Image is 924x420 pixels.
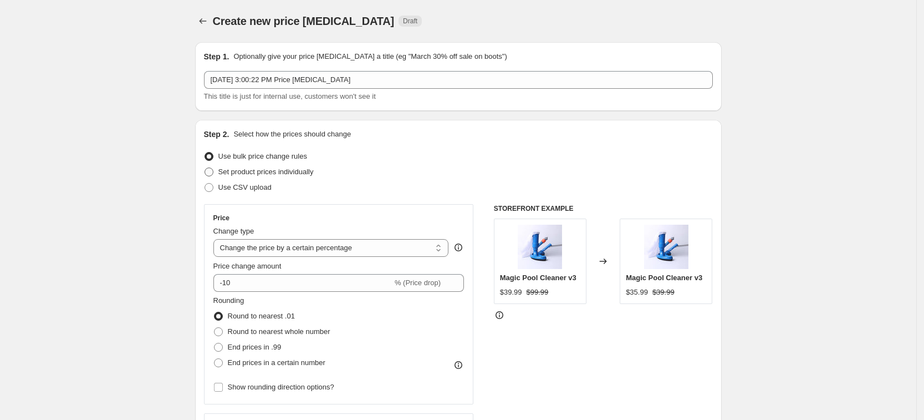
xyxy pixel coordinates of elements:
input: -15 [213,274,392,292]
span: Magic Pool Cleaner v3 [626,274,702,282]
input: 30% off holiday sale [204,71,713,89]
span: Round to nearest .01 [228,312,295,320]
span: Create new price [MEDICAL_DATA] [213,15,395,27]
h6: STOREFRONT EXAMPLE [494,204,713,213]
span: Change type [213,227,254,235]
span: % (Price drop) [395,279,441,287]
span: This title is just for internal use, customers won't see it [204,92,376,100]
span: End prices in .99 [228,343,282,351]
span: $39.99 [500,288,522,296]
span: Set product prices individually [218,168,314,176]
h2: Step 2. [204,129,229,140]
span: $39.99 [652,288,675,296]
span: Use CSV upload [218,183,272,191]
span: $35.99 [626,288,648,296]
span: Show rounding direction options? [228,383,334,391]
button: Price change jobs [195,13,211,29]
span: Rounding [213,296,244,305]
span: Draft [403,17,417,26]
img: 7744540546bc0554166fdab714758ee90cb7e40b_400_400_80x.jpg [518,225,562,269]
img: 7744540546bc0554166fdab714758ee90cb7e40b_400_400_80x.jpg [644,225,688,269]
span: Magic Pool Cleaner v3 [500,274,576,282]
span: Use bulk price change rules [218,152,307,160]
h3: Price [213,214,229,222]
span: Round to nearest whole number [228,327,330,336]
p: Optionally give your price [MEDICAL_DATA] a title (eg "March 30% off sale on boots") [233,51,507,62]
p: Select how the prices should change [233,129,351,140]
h2: Step 1. [204,51,229,62]
div: help [453,242,464,253]
span: Price change amount [213,262,282,270]
span: $99.99 [527,288,549,296]
span: End prices in a certain number [228,358,325,367]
